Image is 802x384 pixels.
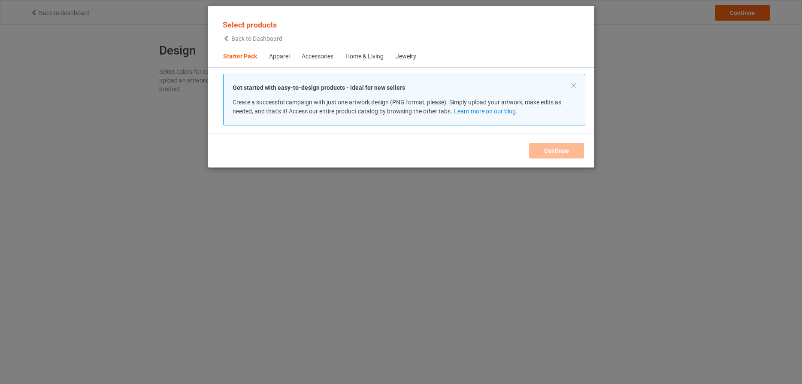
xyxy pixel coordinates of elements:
span: Select products [223,20,277,29]
span: Create a successful campaign with just one artwork design (PNG format, please). Simply upload you... [233,99,561,115]
strong: Get started with easy-to-design products - ideal for new sellers [233,84,405,91]
span: Starter Pack [217,46,263,67]
div: Accessories [302,52,333,61]
span: Back to Dashboard [231,35,282,42]
div: Apparel [269,52,290,61]
div: Jewelry [396,52,416,61]
div: Home & Living [345,52,384,61]
a: Learn more on our blog. [454,108,517,115]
